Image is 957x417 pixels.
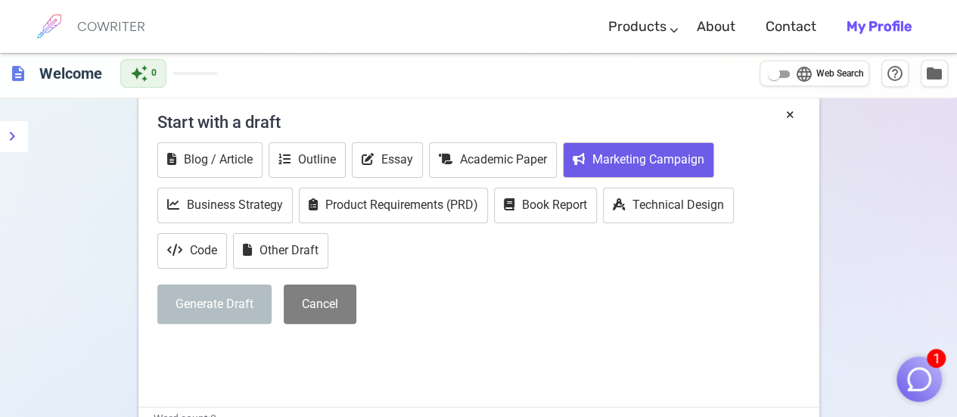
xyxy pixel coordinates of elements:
span: Web Search [816,67,864,82]
span: help_outline [886,64,904,82]
button: Book Report [494,188,597,223]
span: description [9,64,27,82]
img: brand logo [30,8,68,45]
button: Outline [269,142,346,178]
span: language [795,65,813,83]
button: Essay [352,142,423,178]
button: Academic Paper [429,142,557,178]
a: About [697,5,735,49]
a: Products [608,5,666,49]
h6: COWRITER [77,20,145,33]
h4: Start with a draft [157,104,800,140]
button: Marketing Campaign [563,142,714,178]
button: Generate Draft [157,285,272,325]
h6: Click to edit title [33,58,108,89]
a: Contact [766,5,816,49]
button: Blog / Article [157,142,263,178]
span: 1 [927,349,946,368]
img: Close chat [905,365,934,394]
button: Other Draft [233,233,328,269]
span: auto_awesome [130,64,148,82]
button: Technical Design [603,188,734,223]
button: Code [157,233,227,269]
button: 1 [896,356,942,402]
span: folder [925,64,943,82]
button: × [786,104,794,126]
button: Cancel [284,285,356,325]
span: 0 [151,66,157,81]
button: Product Requirements (PRD) [299,188,488,223]
button: Business Strategy [157,188,293,223]
button: Help & Shortcuts [881,60,909,87]
button: Manage Documents [921,60,948,87]
a: My Profile [847,5,912,49]
b: My Profile [847,18,912,35]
